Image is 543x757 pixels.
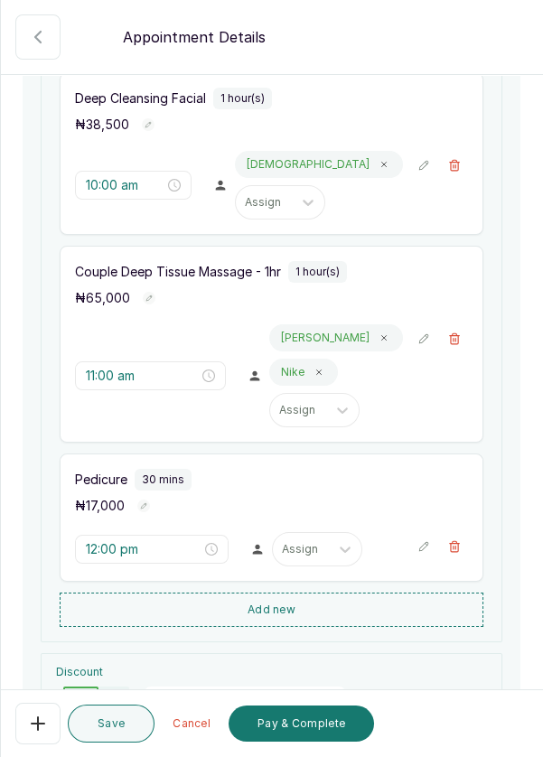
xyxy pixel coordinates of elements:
button: Save [68,705,154,743]
p: ₦ [75,289,130,307]
button: % [63,687,98,723]
p: ₦ [75,497,125,515]
p: Deep Cleansing Facial [75,89,206,107]
button: ₦ [98,687,128,719]
p: Appointment Details [123,26,266,48]
p: 30 mins [142,472,184,487]
button: Pay & Complete [229,706,374,742]
p: Couple Deep Tissue Massage - 1hr [75,263,281,281]
p: [DEMOGRAPHIC_DATA] [247,157,370,172]
p: ₦ [75,116,129,134]
p: Pedicure [75,471,127,489]
span: 65,000 [86,290,130,305]
input: Select time [86,366,199,386]
input: Select time [86,539,201,559]
p: 1 hour(s) [295,265,340,279]
span: 38,500 [86,117,129,132]
button: Cancel [162,706,221,742]
p: Discount [56,665,346,679]
span: 17,000 [86,498,125,513]
input: Select time [86,175,164,195]
p: [PERSON_NAME] [281,331,370,345]
p: Nike [281,365,304,379]
p: 1 hour(s) [220,91,265,106]
button: Add new [60,593,483,627]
